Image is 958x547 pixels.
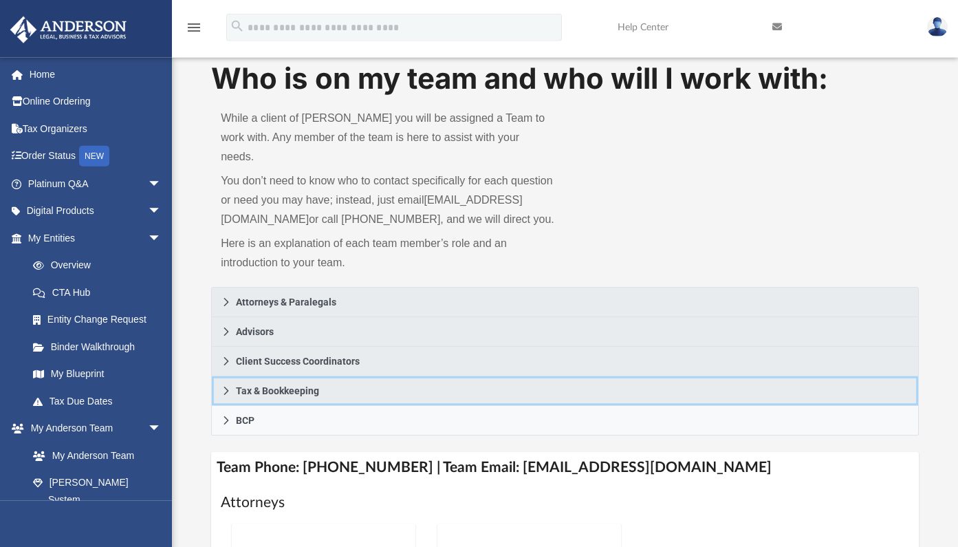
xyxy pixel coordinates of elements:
[236,386,319,396] span: Tax & Bookkeeping
[221,234,555,272] p: Here is an explanation of each team member’s role and an introduction to your team.
[211,376,919,406] a: Tax & Bookkeeping
[19,442,168,469] a: My Anderson Team
[221,493,909,513] h1: Attorneys
[221,171,555,229] p: You don’t need to know who to contact specifically for each question or need you may have; instea...
[211,317,919,347] a: Advisors
[6,17,131,43] img: Anderson Advisors Platinum Portal
[186,19,202,36] i: menu
[211,452,919,483] h4: Team Phone: [PHONE_NUMBER] | Team Email: [EMAIL_ADDRESS][DOMAIN_NAME]
[148,170,175,198] span: arrow_drop_down
[211,287,919,317] a: Attorneys & Paralegals
[148,415,175,443] span: arrow_drop_down
[19,252,182,279] a: Overview
[19,306,182,334] a: Entity Change Request
[10,170,182,197] a: Platinum Q&Aarrow_drop_down
[236,327,274,336] span: Advisors
[19,333,182,361] a: Binder Walkthrough
[10,142,182,171] a: Order StatusNEW
[236,297,336,307] span: Attorneys & Paralegals
[927,17,948,37] img: User Pic
[186,26,202,36] a: menu
[19,279,182,306] a: CTA Hub
[211,406,919,436] a: BCP
[10,197,182,225] a: Digital Productsarrow_drop_down
[236,416,254,425] span: BCP
[221,194,522,225] a: [EMAIL_ADDRESS][DOMAIN_NAME]
[79,146,109,167] div: NEW
[10,88,182,116] a: Online Ordering
[236,356,360,366] span: Client Success Coordinators
[19,387,182,415] a: Tax Due Dates
[19,361,175,388] a: My Blueprint
[221,109,555,167] p: While a client of [PERSON_NAME] you will be assigned a Team to work with. Any member of the team ...
[211,347,919,376] a: Client Success Coordinators
[19,469,175,513] a: [PERSON_NAME] System
[230,19,245,34] i: search
[148,197,175,226] span: arrow_drop_down
[10,415,175,442] a: My Anderson Teamarrow_drop_down
[10,115,182,142] a: Tax Organizers
[148,224,175,253] span: arrow_drop_down
[10,61,182,88] a: Home
[211,58,919,99] h1: Who is on my team and who will I work with:
[10,224,182,252] a: My Entitiesarrow_drop_down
